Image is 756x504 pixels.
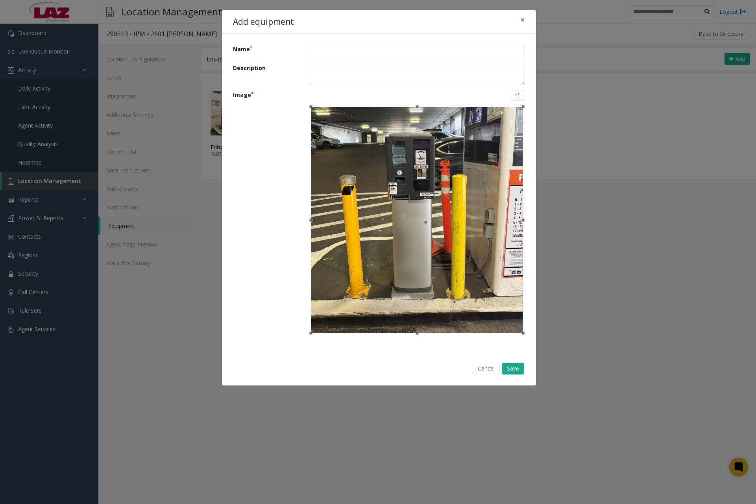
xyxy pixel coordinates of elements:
button: Close [515,10,530,30]
button: Cancel [473,363,500,374]
label: Description [227,64,303,83]
button: Save [502,363,524,374]
h4: Add equipment [233,16,294,28]
span: × [520,14,525,25]
img: rotate [515,93,521,99]
label: Image [227,91,303,332]
label: Name [227,45,303,56]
